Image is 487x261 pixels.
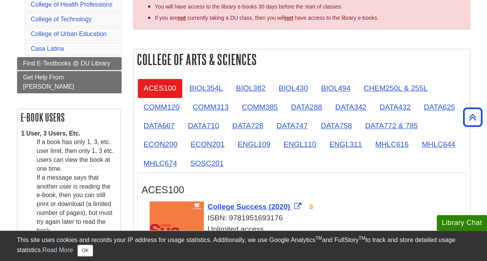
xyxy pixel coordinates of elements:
a: BIOL354L [183,79,229,98]
a: SOSC201 [184,154,230,173]
strong: not [177,15,186,21]
a: Get Help From [PERSON_NAME] [17,71,122,93]
a: College of Technology [31,16,92,22]
a: DATA758 [315,116,358,135]
div: ISBN: 9781951693176 [150,213,462,224]
dt: 1 User, 3 Users, Etc. [21,129,117,138]
a: ACES100 [138,79,182,98]
a: BIOL382 [230,79,272,98]
a: ECON201 [184,135,231,154]
a: COMM385 [236,98,284,117]
a: DATA667 [138,116,181,135]
a: DATA432 [373,98,416,117]
span: If you are currently taking a DU class, then you will have access to the library e-books. [155,15,379,21]
a: MHLC644 [416,135,461,154]
a: Find E-Textbooks @ DU Library [17,57,122,70]
a: MHLC616 [369,135,415,154]
a: Casa Latina [31,45,64,52]
img: Open Access [308,204,314,210]
span: Find E-Textbooks @ DU Library [23,60,110,67]
dd: If a book has only 1, 3, etc. user limit, then only 1, 3 etc. users can view the book at one time... [37,138,117,235]
a: College of Health Professions [31,1,113,8]
span: Get Help From [PERSON_NAME] [23,74,74,90]
a: DATA710 [182,116,225,135]
a: DATA728 [226,116,269,135]
a: COMM120 [138,98,186,117]
span: You will have access to the library e-books 30 days before the start of classes. [155,3,342,10]
a: Back to Top [460,112,485,122]
a: College of Urban Education [31,31,107,37]
a: ECON200 [138,135,184,154]
a: DATA288 [285,98,328,117]
a: DATA747 [270,116,314,135]
sup: TM [359,235,365,241]
h3: ACES100 [142,184,462,196]
h2: College of Arts & Sciences [134,49,470,70]
a: BIOL494 [315,79,357,98]
a: COMM313 [186,98,235,117]
a: CHEM250L & 255L [357,79,434,98]
a: Link opens in new window [208,203,304,211]
h2: E-book Users [17,109,120,125]
u: not [285,15,293,21]
a: DATA772 & 785 [359,116,424,135]
span: College Success (2020) [208,203,290,211]
a: ENGL110 [277,135,322,154]
button: Library Chat [437,215,487,231]
a: ENGL311 [323,135,368,154]
a: BIOL430 [272,79,314,98]
a: ENGL109 [231,135,276,154]
button: Close [77,245,93,256]
a: DATA342 [329,98,372,117]
a: Read More [42,247,73,253]
div: This site uses cookies and records your IP address for usage statistics. Additionally, we use Goo... [17,235,470,256]
a: MHLC674 [138,154,183,173]
a: DATA625 [418,98,461,117]
sup: TM [315,235,322,241]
